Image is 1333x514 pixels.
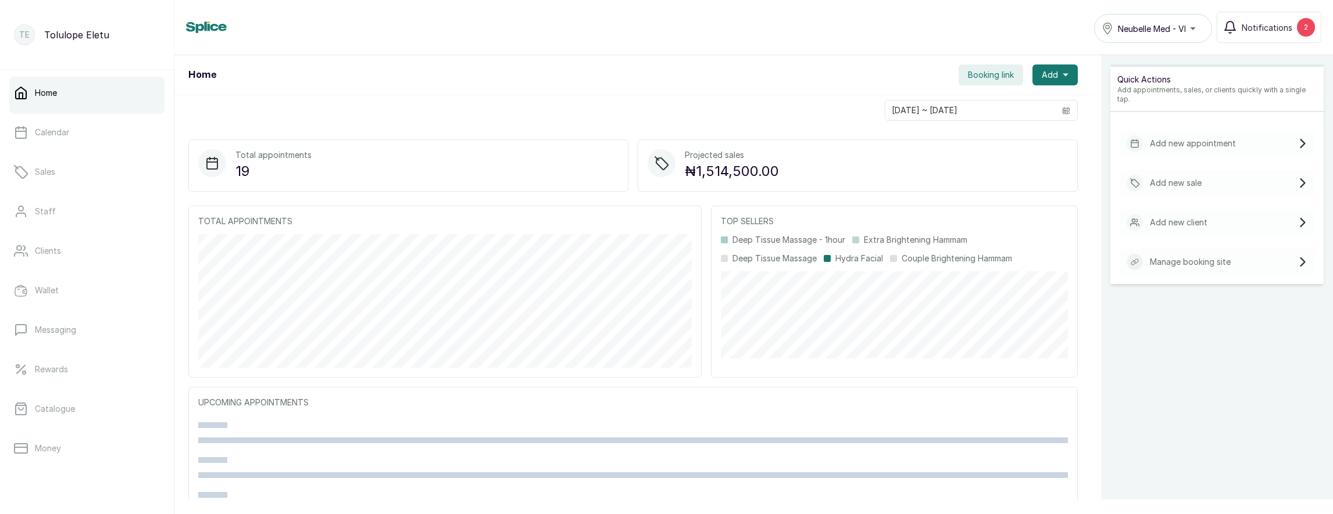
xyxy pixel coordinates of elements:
p: Money [35,443,61,454]
p: Calendar [35,127,69,138]
button: Add [1032,64,1078,85]
a: Wallet [9,274,165,307]
p: Add new sale [1150,177,1202,189]
a: Reports [9,472,165,504]
button: Neubelle Med - VI [1094,14,1212,43]
a: Calendar [9,116,165,149]
a: Rewards [9,353,165,386]
p: Clients [35,245,61,257]
button: Booking link [959,64,1023,85]
a: Catalogue [9,393,165,425]
p: Rewards [35,364,68,375]
span: Notifications [1242,21,1292,34]
a: Staff [9,195,165,228]
p: Add new appointment [1150,138,1236,149]
a: Sales [9,156,165,188]
a: Home [9,77,165,109]
p: Deep Tissue Massage - 1hour [732,234,845,246]
p: Add new client [1150,217,1207,228]
button: Notifications2 [1217,12,1321,43]
p: Total appointments [235,149,312,161]
p: Manage booking site [1150,256,1231,268]
h1: Home [188,68,216,82]
a: Money [9,432,165,465]
p: Quick Actions [1117,74,1317,85]
a: Messaging [9,314,165,346]
p: Catalogue [35,403,75,415]
p: 19 [235,161,312,182]
span: Booking link [968,69,1014,81]
p: Projected sales [685,149,779,161]
span: Add [1042,69,1058,81]
div: 2 [1297,18,1315,37]
p: Hydra Facial [835,253,883,264]
span: Neubelle Med - VI [1118,23,1186,35]
p: Add appointments, sales, or clients quickly with a single tap. [1117,85,1317,104]
p: TOTAL APPOINTMENTS [198,215,692,227]
p: Extra Brightening Hammam [864,234,967,246]
p: Tolulope Eletu [44,28,109,42]
p: Wallet [35,285,59,296]
svg: calendar [1062,106,1070,114]
p: TOP SELLERS [721,215,1068,227]
p: ₦1,514,500.00 [685,161,779,182]
p: Couple Brightening Hammam [902,253,1012,264]
p: UPCOMING APPOINTMENTS [198,397,1068,408]
p: Deep Tissue Massage [732,253,817,264]
p: TE [19,29,30,41]
p: Staff [35,206,56,217]
a: Clients [9,235,165,267]
p: Home [35,87,57,99]
p: Sales [35,166,55,178]
p: Messaging [35,324,76,336]
input: Select date [885,100,1055,120]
